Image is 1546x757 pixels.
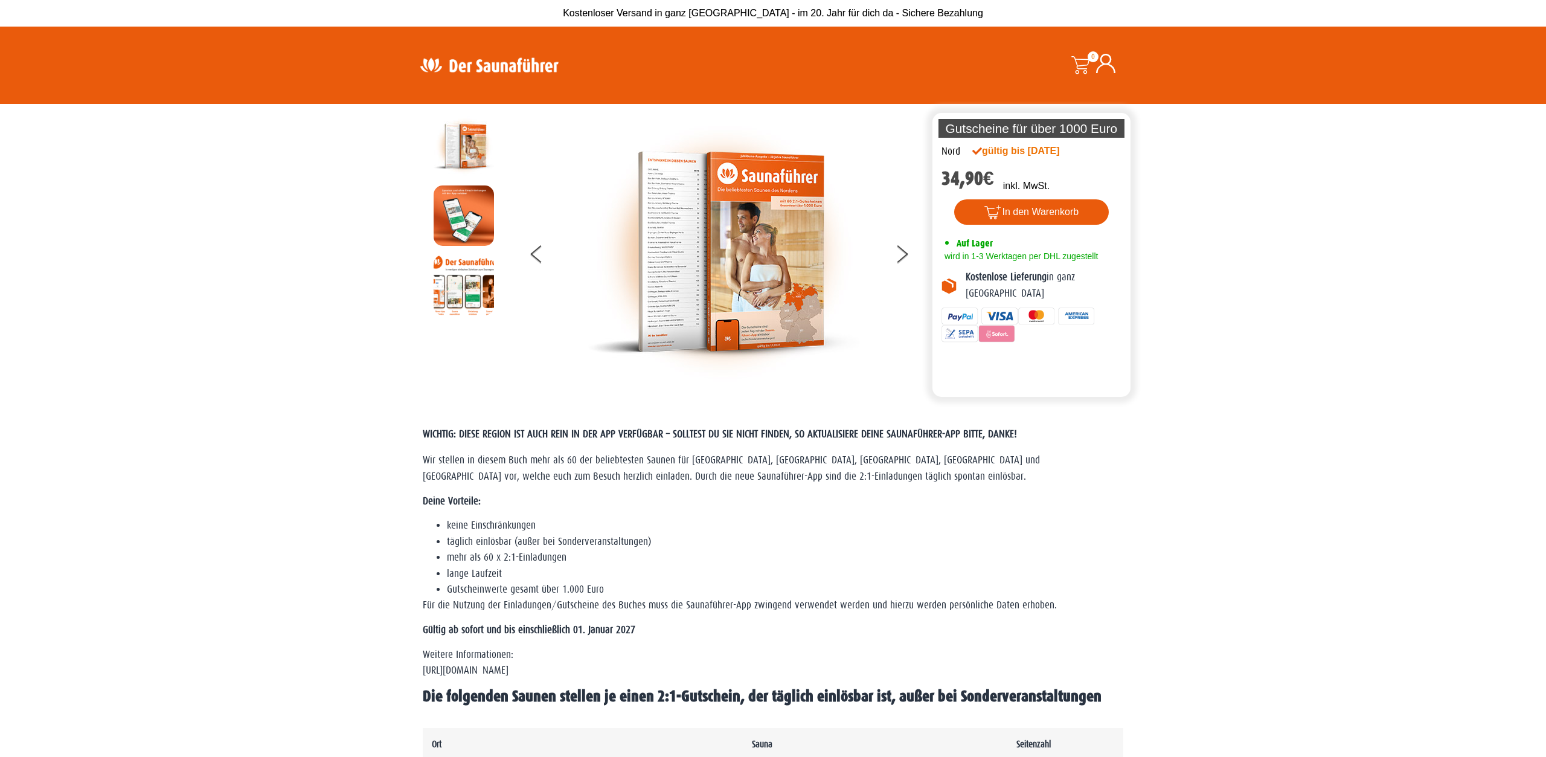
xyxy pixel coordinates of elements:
[423,688,1102,705] span: Die folgenden Saunen stellen je einen 2:1-Gutschein, der täglich einlösbar ist, außer bei Sonderv...
[447,582,1123,598] li: Gutscheinwerte gesamt über 1.000 Euro
[434,116,494,176] img: der-saunafuehrer-2025-nord
[434,255,494,315] img: Anleitung7tn
[941,167,994,190] bdi: 34,90
[954,199,1109,225] button: In den Warenkorb
[432,739,441,749] strong: Ort
[447,518,1123,533] li: keine Einschränkungen
[423,454,1040,482] span: Wir stellen in diesem Buch mehr als 60 der beliebtesten Saunen für [GEOGRAPHIC_DATA], [GEOGRAPHIC...
[423,598,1123,613] p: Für die Nutzung der Einladungen/Gutscheine des Buches muss die Saunaführer-App zwingend verwendet...
[447,550,1123,565] li: mehr als 60 x 2:1-Einladungen
[957,237,993,249] span: Auf Lager
[966,269,1121,301] p: in ganz [GEOGRAPHIC_DATA]
[966,271,1047,283] b: Kostenlose Lieferung
[563,8,983,18] span: Kostenloser Versand in ganz [GEOGRAPHIC_DATA] - im 20. Jahr für dich da - Sichere Bezahlung
[423,428,1017,440] span: WICHTIG: DIESE REGION IST AUCH REIN IN DER APP VERFÜGBAR – SOLLTEST DU SIE NICHT FINDEN, SO AKTUA...
[1003,179,1050,193] p: inkl. MwSt.
[941,251,1098,261] span: wird in 1-3 Werktagen per DHL zugestellt
[423,624,635,636] strong: Gültig ab sofort und bis einschließlich 01. Januar 2027
[972,144,1086,158] div: gültig bis [DATE]
[423,495,481,507] strong: Deine Vorteile:
[938,119,1124,138] p: Gutscheine für über 1000 Euro
[983,167,994,190] span: €
[423,647,1123,679] p: Weitere Informationen: [URL][DOMAIN_NAME]
[1088,51,1099,62] span: 0
[434,185,494,246] img: MOCKUP-iPhone_regional
[1016,739,1051,749] strong: Seitenzahl
[588,116,859,388] img: der-saunafuehrer-2025-nord
[752,739,772,749] strong: Sauna
[941,144,960,159] div: Nord
[447,534,1123,550] li: täglich einlösbar (außer bei Sonderveranstaltungen)
[447,566,1123,582] li: lange Laufzeit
